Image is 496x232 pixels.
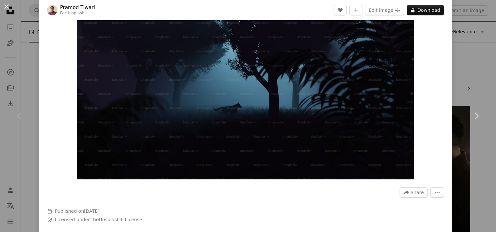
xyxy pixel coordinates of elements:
span: Share [411,188,424,197]
button: Like [334,5,347,15]
a: Pramod Tiwari [60,4,95,11]
button: Edit image [365,5,404,15]
button: More Actions [430,187,444,198]
button: Download [407,5,444,15]
time: June 13, 2023 at 3:44:51 PM GMT+2 [84,208,99,214]
a: Next [457,85,496,147]
button: Share this image [400,187,428,198]
img: Go to Pramod Tiwari's profile [47,5,57,15]
button: Add to Collection [349,5,362,15]
a: Unsplash+ [66,11,88,15]
a: Unsplash+ License [99,217,142,222]
div: For [60,11,95,16]
span: Published on [55,208,100,214]
span: Licensed under the [55,217,142,223]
